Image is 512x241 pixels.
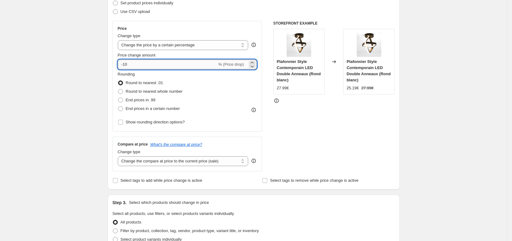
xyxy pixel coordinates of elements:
[273,21,395,26] h6: STOREFRONT EXAMPLE
[118,33,141,38] span: Change type
[118,142,148,147] h3: Compare at price
[118,26,127,31] h3: Price
[277,59,321,82] span: Plafonnier Style Contemporain LED Double Anneaux (Rond blanc)
[121,178,202,183] span: Select tags to add while price change is active
[270,178,359,183] span: Select tags to remove while price change is active
[129,200,209,206] p: Select which products should change in price
[121,220,141,224] span: All products
[126,98,156,102] span: End prices in .99
[277,85,289,91] div: 27.99€
[121,228,259,233] span: Filter by product, collection, tag, vendor, product type, variant title, or inventory
[361,85,374,91] strike: 27.99€
[118,150,141,154] span: Change type
[121,9,150,14] span: Use CSV upload
[347,85,359,91] div: 25.19€
[121,1,173,5] span: Set product prices individually
[150,142,202,147] button: What's the compare at price?
[251,158,257,164] div: help
[126,106,180,111] span: End prices in a certain number
[118,53,156,57] span: Price change amount
[126,80,163,85] span: Round to nearest .01
[113,200,127,206] h2: Step 3.
[126,89,183,94] span: Round to nearest whole number
[218,62,244,67] span: % (Price drop)
[113,211,234,216] span: Select all products, use filters, or select products variants individually
[118,72,135,76] span: Rounding
[357,32,381,57] img: P1_80x.webp
[118,60,217,69] input: -15
[126,120,185,124] span: Show rounding direction options?
[287,32,311,57] img: P1_80x.webp
[251,42,257,48] div: help
[347,59,391,82] span: Plafonnier Style Contemporain LED Double Anneaux (Rond blanc)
